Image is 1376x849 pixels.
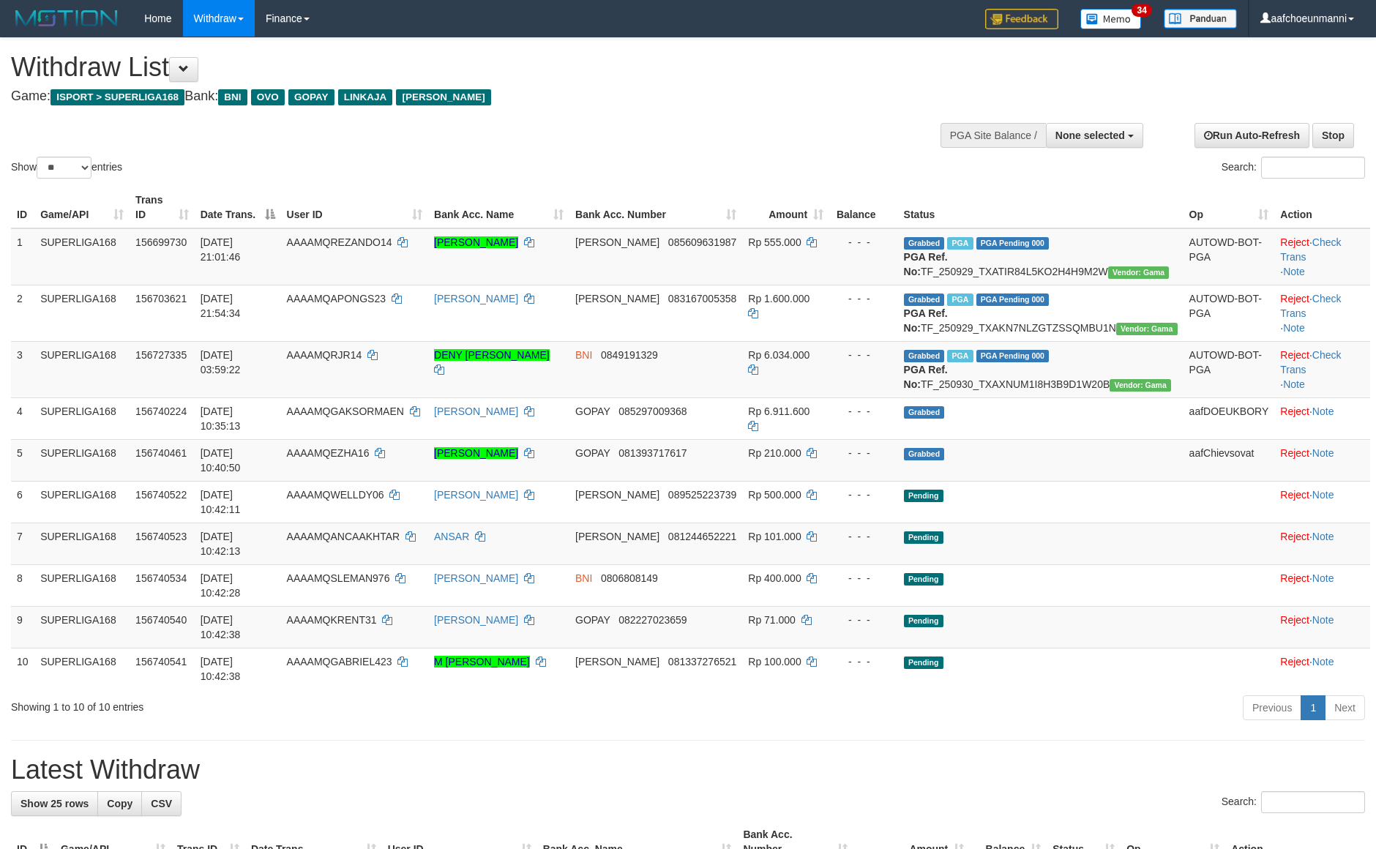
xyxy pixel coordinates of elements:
th: Status [898,187,1184,228]
span: 156740461 [135,447,187,459]
a: Note [1312,572,1334,584]
a: Reject [1280,531,1309,542]
td: TF_250930_TXAXNUM1I8H3B9D1W20B [898,341,1184,397]
td: 7 [11,523,34,564]
span: 156703621 [135,293,187,304]
th: Bank Acc. Name: activate to sort column ascending [428,187,569,228]
span: Rp 100.000 [748,656,801,667]
img: Button%20Memo.svg [1080,9,1142,29]
span: AAAAMQGAKSORMAEN [287,405,404,417]
td: SUPERLIGA168 [34,285,130,341]
span: Marked by aafchhiseyha [947,293,973,306]
span: [DATE] 21:54:34 [201,293,241,319]
th: Trans ID: activate to sort column ascending [130,187,195,228]
td: 3 [11,341,34,397]
span: Rp 71.000 [748,614,796,626]
span: Copy 081244652221 to clipboard [668,531,736,542]
span: [PERSON_NAME] [575,236,659,248]
span: GOPAY [575,614,610,626]
a: Note [1283,322,1305,334]
span: Vendor URL: https://trx31.1velocity.biz [1116,323,1178,335]
img: panduan.png [1164,9,1237,29]
a: Check Trans [1280,349,1341,375]
div: - - - [835,446,892,460]
td: · [1274,397,1370,439]
b: PGA Ref. No: [904,251,948,277]
th: Action [1274,187,1370,228]
span: Vendor URL: https://trx31.1velocity.biz [1110,379,1171,392]
div: - - - [835,235,892,250]
th: Amount: activate to sort column ascending [742,187,829,228]
a: [PERSON_NAME] [434,572,518,584]
span: 156727335 [135,349,187,361]
span: PGA Pending [976,350,1050,362]
span: AAAAMQRJR14 [287,349,362,361]
b: PGA Ref. No: [904,364,948,390]
span: Copy 081337276521 to clipboard [668,656,736,667]
a: Reject [1280,293,1309,304]
td: · [1274,564,1370,606]
span: [DATE] 10:42:38 [201,656,241,682]
h1: Withdraw List [11,53,902,82]
span: Grabbed [904,350,945,362]
img: Feedback.jpg [985,9,1058,29]
input: Search: [1261,791,1365,813]
a: Note [1312,531,1334,542]
span: Pending [904,531,943,544]
a: Reject [1280,447,1309,459]
span: Rp 6.034.000 [748,349,809,361]
h1: Latest Withdraw [11,755,1365,785]
span: Grabbed [904,237,945,250]
a: Note [1312,447,1334,459]
span: Pending [904,615,943,627]
span: Copy 085609631987 to clipboard [668,236,736,248]
a: Note [1283,378,1305,390]
span: [PERSON_NAME] [396,89,490,105]
td: SUPERLIGA168 [34,481,130,523]
span: 156740522 [135,489,187,501]
a: DENY [PERSON_NAME] [434,349,550,361]
span: GOPAY [288,89,334,105]
span: 156740224 [135,405,187,417]
span: PGA Pending [976,293,1050,306]
img: MOTION_logo.png [11,7,122,29]
td: 1 [11,228,34,285]
span: Rp 500.000 [748,489,801,501]
span: [DATE] 10:40:50 [201,447,241,474]
a: [PERSON_NAME] [434,236,518,248]
td: TF_250929_TXAKN7NLZGTZSSQMBU1N [898,285,1184,341]
th: Game/API: activate to sort column ascending [34,187,130,228]
a: [PERSON_NAME] [434,405,518,417]
td: · · [1274,341,1370,397]
span: Copy 089525223739 to clipboard [668,489,736,501]
span: GOPAY [575,405,610,417]
a: CSV [141,791,182,816]
td: · [1274,523,1370,564]
span: BNI [575,349,592,361]
b: PGA Ref. No: [904,307,948,334]
span: Marked by aafchhiseyha [947,237,973,250]
td: SUPERLIGA168 [34,228,130,285]
select: Showentries [37,157,91,179]
span: Vendor URL: https://trx31.1velocity.biz [1108,266,1170,279]
td: 6 [11,481,34,523]
td: SUPERLIGA168 [34,564,130,606]
span: OVO [251,89,285,105]
span: Pending [904,657,943,669]
span: AAAAMQWELLDY06 [287,489,384,501]
span: ISPORT > SUPERLIGA168 [51,89,184,105]
td: · · [1274,285,1370,341]
span: Rp 400.000 [748,572,801,584]
a: Reject [1280,236,1309,248]
span: [PERSON_NAME] [575,293,659,304]
span: [PERSON_NAME] [575,656,659,667]
span: Rp 555.000 [748,236,801,248]
a: Check Trans [1280,236,1341,263]
td: AUTOWD-BOT-PGA [1184,228,1275,285]
td: 10 [11,648,34,689]
span: Rp 210.000 [748,447,801,459]
span: AAAAMQGABRIEL423 [287,656,392,667]
a: Reject [1280,349,1309,361]
td: 8 [11,564,34,606]
span: AAAAMQSLEMAN976 [287,572,390,584]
